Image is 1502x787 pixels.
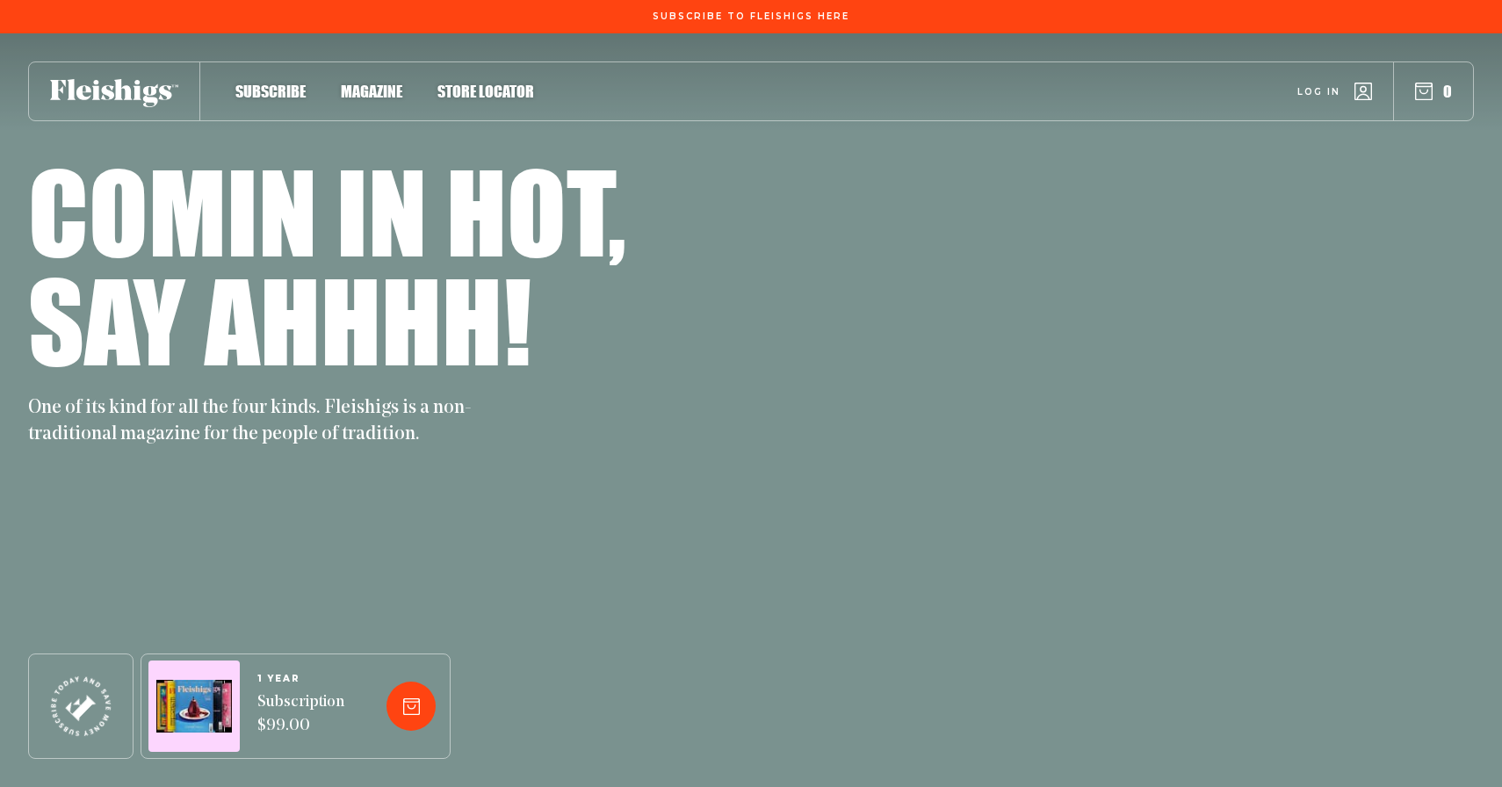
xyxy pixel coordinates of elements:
span: Magazine [341,82,402,101]
a: Subscribe [235,79,306,103]
h1: Comin in hot, [28,156,626,265]
span: Log in [1297,85,1340,98]
span: Store locator [437,82,534,101]
a: 1 YEARSubscription $99.00 [257,674,344,739]
span: Subscription $99.00 [257,691,344,739]
button: 0 [1415,82,1452,101]
a: Store locator [437,79,534,103]
a: Subscribe To Fleishigs Here [649,11,853,20]
h1: Say ahhhh! [28,265,531,374]
span: Subscribe [235,82,306,101]
img: Magazines image [156,680,232,733]
p: One of its kind for all the four kinds. Fleishigs is a non-traditional magazine for the people of... [28,395,485,448]
span: 1 YEAR [257,674,344,684]
a: Log in [1297,83,1372,100]
span: Subscribe To Fleishigs Here [653,11,849,22]
a: Magazine [341,79,402,103]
